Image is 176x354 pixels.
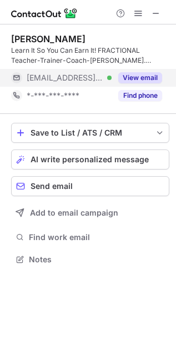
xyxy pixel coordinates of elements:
span: Notes [29,255,165,265]
button: Add to email campaign [11,203,169,223]
span: AI write personalized message [31,155,149,164]
button: Reveal Button [118,72,162,83]
button: Find work email [11,230,169,245]
button: AI write personalized message [11,149,169,169]
button: save-profile-one-click [11,123,169,143]
img: ContactOut v5.3.10 [11,7,78,20]
span: Send email [31,182,73,191]
div: Learn It So You Can Earn It! FRACTIONAL Teacher-Trainer-Coach-[PERSON_NAME]. Experienced Nat’l Sa... [11,46,169,66]
button: Reveal Button [118,90,162,101]
span: [EMAIL_ADDRESS][DOMAIN_NAME] [27,73,103,83]
div: Save to List / ATS / CRM [31,128,150,137]
span: Find work email [29,232,165,242]
div: [PERSON_NAME] [11,33,86,44]
button: Notes [11,252,169,267]
button: Send email [11,176,169,196]
span: Add to email campaign [30,208,118,217]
